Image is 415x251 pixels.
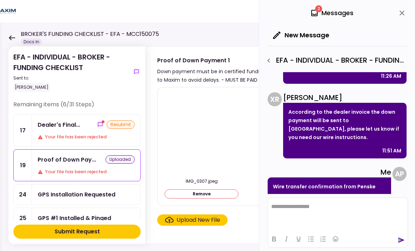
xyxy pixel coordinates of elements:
[396,7,408,19] button: close
[305,234,317,244] button: Bullet list
[165,178,238,184] div: IMG_0307.jpeg
[38,214,111,222] div: GPS #1 Installed & Pinged
[21,30,159,38] h1: BROKER'S FUNDING CHECKLIST - EFA - MCC150075
[21,38,42,45] div: Docs In
[38,168,135,175] div: Your file has been rejected
[13,75,129,81] div: Sent to:
[273,182,386,191] p: Wire transfer confirmation from Penske
[13,52,129,92] div: EFA - INDIVIDUAL - BROKER - FUNDING CHECKLIST
[268,234,280,244] button: Bold
[14,150,32,181] div: 19
[382,146,401,155] div: 11:51 AM
[14,115,32,146] div: 17
[132,68,141,76] button: show-messages
[106,155,135,164] div: uploaded
[13,184,141,205] a: 24GPS Installation Requested
[177,216,220,224] div: Upload New File
[38,133,135,140] div: Your file has been rejected
[146,46,401,244] div: Proof of Down Payment 1Down payment must be in certified funds. Wire transfer required if paying ...
[38,120,80,129] div: Dealer's Final Invoice
[263,55,408,67] div: EFA - INDIVIDUAL - BROKER - FUNDING CHECKLIST - Proof of Down Payment 1
[157,67,345,84] div: Down payment must be in certified funds. Wire transfer required if paying to Maxim to avoid delay...
[280,234,292,244] button: Italic
[157,214,228,226] span: Click here to upload the required document
[268,26,335,44] button: New Message
[268,92,282,106] div: X R
[38,155,96,164] div: Proof of Down Payment 1
[157,56,345,65] div: Proof of Down Payment 1
[392,167,407,181] div: A P
[14,184,32,205] div: 24
[107,120,135,129] div: resubmit
[268,198,408,231] iframe: Rich Text Area
[283,92,407,103] div: [PERSON_NAME]
[293,234,305,244] button: Underline
[13,83,50,92] div: [PERSON_NAME]
[38,190,115,199] div: GPS Installation Requested
[13,114,141,146] a: 17Dealer's Final Invoiceshow-messagesresubmitYour file has been rejected
[96,120,104,129] button: show-messages
[315,5,322,12] span: 2
[13,225,141,239] button: Submit Request
[288,108,401,142] p: According to the dealer invoice the down payment will be sent to [GEOGRAPHIC_DATA], please let us...
[13,149,141,181] a: 19Proof of Down Payment 1uploadedYour file has been rejected
[317,234,329,244] button: Numbered list
[398,237,405,244] button: send
[13,208,141,228] a: 25GPS #1 Installed & Pinged
[310,8,353,18] div: Messages
[55,227,100,236] div: Submit Request
[330,234,341,244] button: Emojis
[268,167,391,177] div: Me
[14,208,32,228] div: 25
[165,189,238,199] button: Remove
[13,100,141,114] div: Remaining items (6/31 Steps)
[258,178,332,184] div: CW567 special invoice DP.pdf
[381,72,401,80] div: 11:26 AM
